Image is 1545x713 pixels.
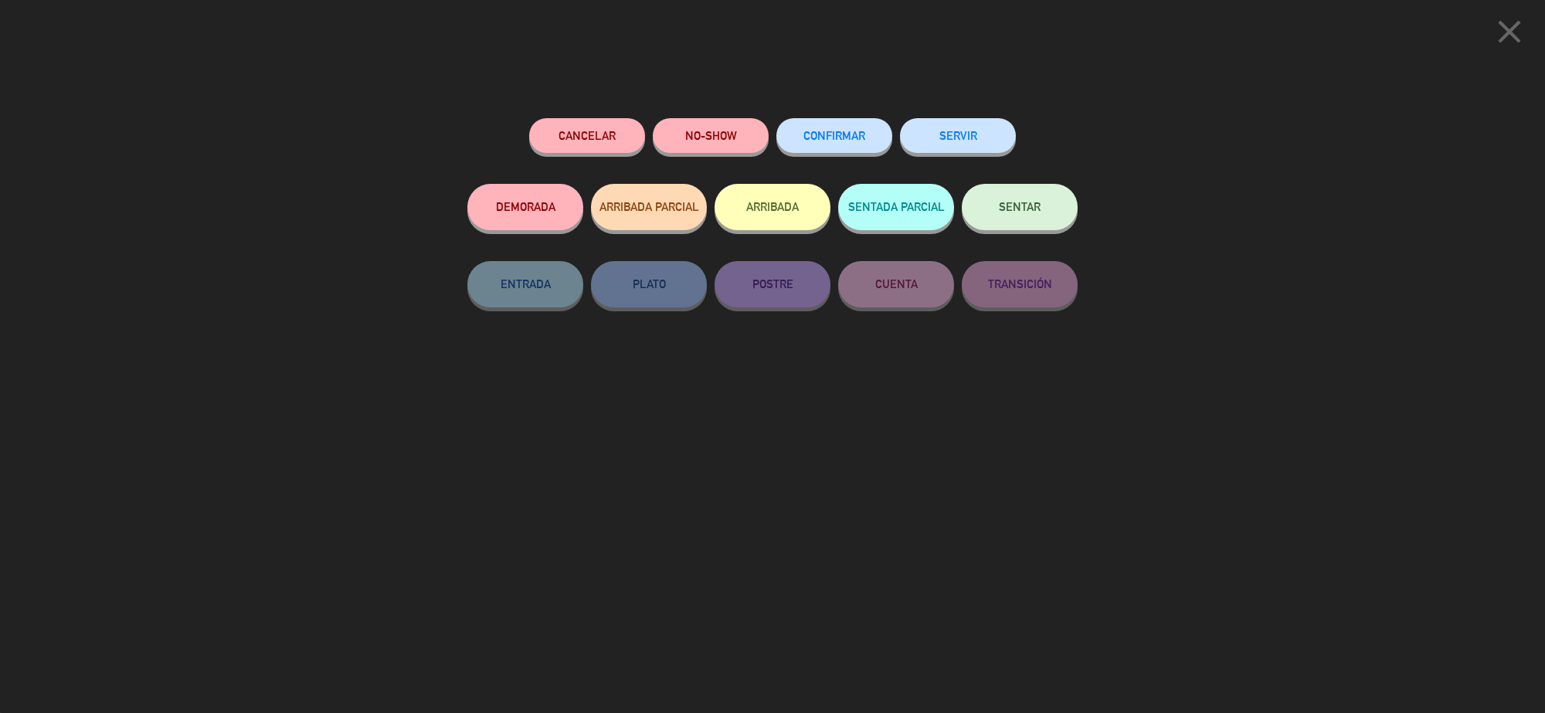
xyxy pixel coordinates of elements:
button: Cancelar [529,118,645,153]
button: PLATO [591,261,707,307]
button: close [1486,12,1533,57]
button: SERVIR [900,118,1016,153]
i: close [1490,12,1529,51]
span: CONFIRMAR [803,129,865,142]
button: ENTRADA [467,261,583,307]
button: DEMORADA [467,184,583,230]
span: ARRIBADA PARCIAL [599,200,699,213]
button: SENTAR [962,184,1078,230]
button: NO-SHOW [653,118,769,153]
button: TRANSICIÓN [962,261,1078,307]
span: SENTAR [999,200,1041,213]
button: ARRIBADA PARCIAL [591,184,707,230]
button: POSTRE [715,261,830,307]
button: ARRIBADA [715,184,830,230]
button: SENTADA PARCIAL [838,184,954,230]
button: CONFIRMAR [776,118,892,153]
button: CUENTA [838,261,954,307]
